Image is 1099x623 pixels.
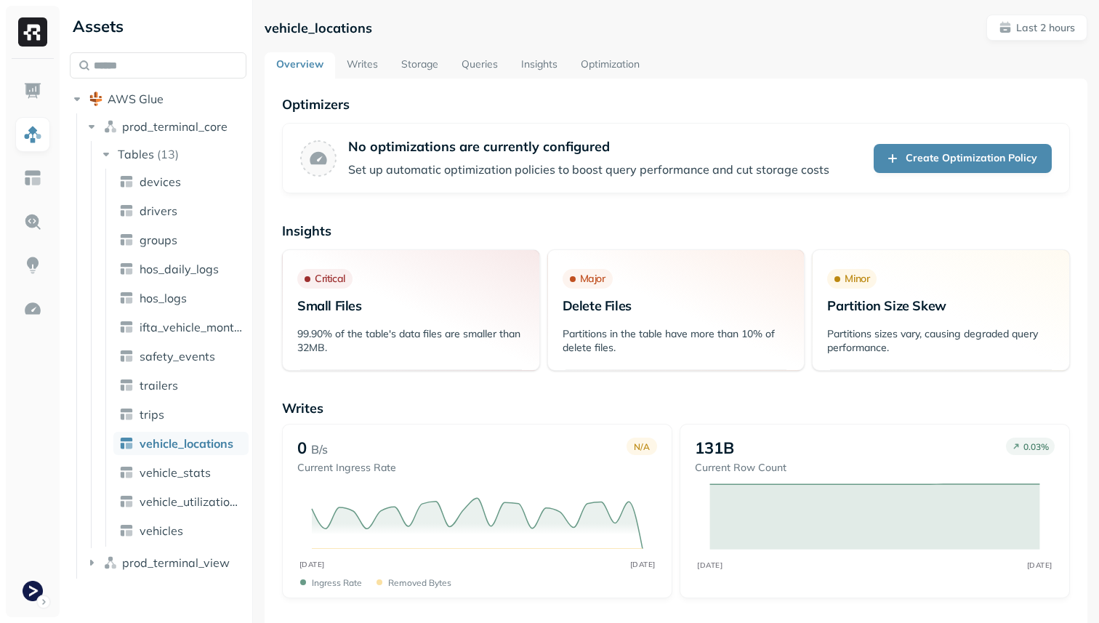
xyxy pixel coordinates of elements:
span: ifta_vehicle_months [140,320,243,334]
p: 99.90% of the table's data files are smaller than 32MB. [297,327,525,355]
tspan: [DATE] [629,560,655,569]
p: Ingress Rate [312,577,362,588]
img: namespace [103,555,118,570]
a: trips [113,403,249,426]
img: table [119,407,134,422]
p: ( 13 ) [157,147,179,161]
img: table [119,494,134,509]
p: Partitions sizes vary, causing degraded query performance. [827,327,1055,355]
img: table [119,349,134,363]
a: vehicle_locations [113,432,249,455]
img: Assets [23,125,42,144]
p: Major [580,272,605,286]
span: vehicles [140,523,183,538]
button: Last 2 hours [986,15,1087,41]
span: trailers [140,378,178,393]
span: hos_daily_logs [140,262,219,276]
p: 131B [695,438,734,458]
a: Optimization [569,52,651,79]
p: 0 [297,438,307,458]
a: ifta_vehicle_months [113,315,249,339]
a: devices [113,170,249,193]
p: B/s [311,441,328,458]
img: Optimization [23,300,42,318]
span: prod_terminal_core [122,119,228,134]
p: vehicle_locations [265,20,372,36]
a: Overview [265,52,335,79]
a: vehicles [113,519,249,542]
button: Tables(13) [99,142,248,166]
img: table [119,378,134,393]
button: AWS Glue [70,87,246,110]
a: Queries [450,52,510,79]
a: Storage [390,52,450,79]
img: table [119,465,134,480]
a: Create Optimization Policy [874,144,1052,173]
p: 0.03 % [1023,441,1049,452]
button: prod_terminal_view [84,551,247,574]
span: drivers [140,204,177,218]
span: prod_terminal_view [122,555,230,570]
tspan: [DATE] [697,560,722,569]
p: Current Ingress Rate [297,461,396,475]
img: table [119,204,134,218]
a: Writes [335,52,390,79]
p: No optimizations are currently configured [348,138,829,155]
span: Tables [118,147,154,161]
span: AWS Glue [108,92,164,106]
p: N/A [634,441,650,452]
img: Terminal [23,581,43,601]
button: prod_terminal_core [84,115,247,138]
img: table [119,320,134,334]
a: safety_events [113,345,249,368]
p: Delete Files [563,297,790,314]
div: Assets [70,15,246,38]
p: Current Row Count [695,461,786,475]
a: groups [113,228,249,252]
a: hos_logs [113,286,249,310]
img: table [119,233,134,247]
p: Removed bytes [388,577,451,588]
p: Minor [845,272,869,286]
span: safety_events [140,349,215,363]
img: Query Explorer [23,212,42,231]
a: drivers [113,199,249,222]
tspan: [DATE] [299,560,324,569]
span: vehicle_stats [140,465,211,480]
p: Set up automatic optimization policies to boost query performance and cut storage costs [348,161,829,178]
p: Last 2 hours [1016,21,1075,35]
p: Critical [315,272,345,286]
span: vehicle_utilization_day [140,494,243,509]
img: table [119,174,134,189]
img: Dashboard [23,81,42,100]
span: vehicle_locations [140,436,233,451]
img: root [89,92,103,106]
a: Insights [510,52,569,79]
img: Insights [23,256,42,275]
img: table [119,291,134,305]
a: trailers [113,374,249,397]
p: Small Files [297,297,525,314]
img: table [119,523,134,538]
p: Writes [282,400,1070,417]
span: devices [140,174,181,189]
img: Ryft [18,17,47,47]
p: Optimizers [282,96,1070,113]
img: table [119,436,134,451]
tspan: [DATE] [1027,560,1052,569]
a: vehicle_utilization_day [113,490,249,513]
img: namespace [103,119,118,134]
p: Insights [282,222,1070,239]
span: groups [140,233,177,247]
a: vehicle_stats [113,461,249,484]
span: trips [140,407,164,422]
a: hos_daily_logs [113,257,249,281]
img: Asset Explorer [23,169,42,188]
p: Partition Size Skew [827,297,1055,314]
p: Partitions in the table have more than 10% of delete files. [563,327,790,355]
span: hos_logs [140,291,187,305]
img: table [119,262,134,276]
